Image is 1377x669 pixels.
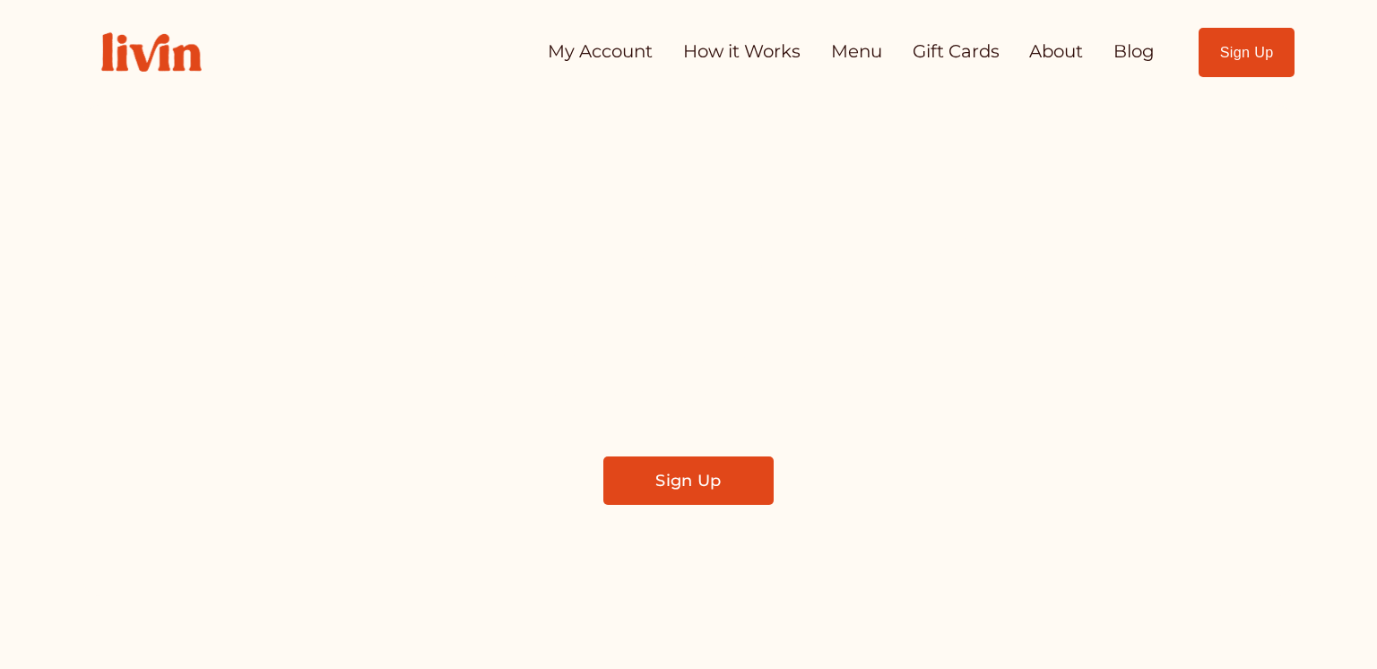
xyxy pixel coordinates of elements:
a: About [1029,35,1083,71]
a: How it Works [683,35,801,71]
img: Livin [82,13,221,91]
a: Sign Up [603,456,774,505]
a: My Account [548,35,653,71]
a: Menu [831,35,882,71]
a: Sign Up [1199,28,1294,77]
span: Take Back Your Evenings [299,217,1079,306]
a: Gift Cards [913,35,1000,71]
a: Blog [1113,35,1155,71]
span: Find a local chef who prepares customized, healthy meals in your kitchen [385,334,992,413]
